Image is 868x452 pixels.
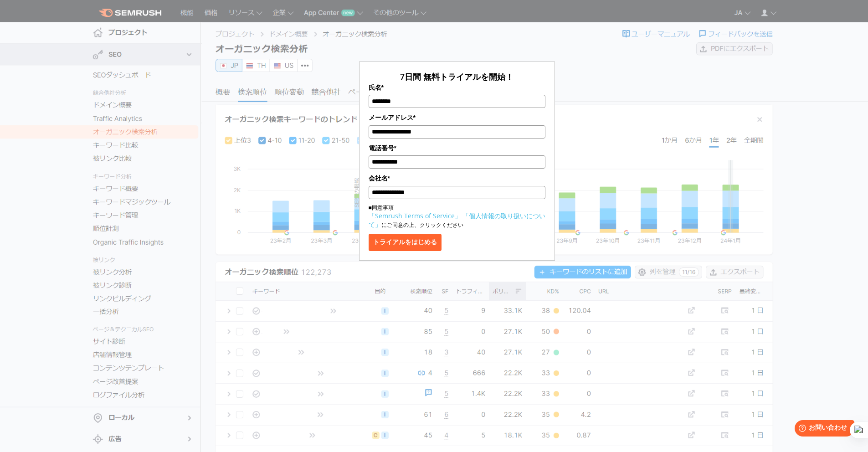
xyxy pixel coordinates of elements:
[369,143,545,153] label: 電話番号*
[400,71,514,82] span: 7日間 無料トライアルを開始！
[369,204,545,229] p: ■同意事項 にご同意の上、クリックください
[369,211,461,220] a: 「Semrush Terms of Service」
[369,234,442,251] button: トライアルをはじめる
[369,113,545,123] label: メールアドレス*
[369,211,545,229] a: 「個人情報の取り扱いについて」
[787,416,858,442] iframe: Help widget launcher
